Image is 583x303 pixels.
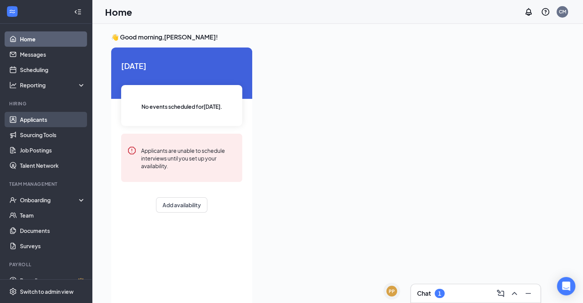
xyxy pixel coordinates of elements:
svg: UserCheck [9,196,17,204]
div: PP [389,288,395,295]
button: ComposeMessage [494,287,507,300]
a: Messages [20,47,85,62]
span: No events scheduled for [DATE] . [141,102,222,111]
a: Sourcing Tools [20,127,85,142]
div: Applicants are unable to schedule interviews until you set up your availability. [141,146,236,170]
button: Minimize [522,287,534,300]
a: Job Postings [20,142,85,158]
div: Team Management [9,181,84,187]
svg: QuestionInfo [541,7,550,16]
svg: Settings [9,288,17,295]
div: Open Intercom Messenger [557,277,575,295]
h1: Home [105,5,132,18]
button: Add availability [156,197,207,213]
div: 1 [438,290,441,297]
div: Payroll [9,261,84,268]
svg: ChevronUp [510,289,519,298]
div: Reporting [20,81,86,89]
a: Talent Network [20,158,85,173]
div: Switch to admin view [20,288,74,295]
svg: WorkstreamLogo [8,8,16,15]
button: ChevronUp [508,287,521,300]
div: Hiring [9,100,84,107]
svg: Minimize [524,289,533,298]
a: Applicants [20,112,85,127]
svg: Error [127,146,136,155]
h3: 👋 Good morning, [PERSON_NAME] ! [111,33,564,41]
div: Onboarding [20,196,79,204]
div: CM [559,8,566,15]
svg: Analysis [9,81,17,89]
a: PayrollCrown [20,273,85,288]
a: Team [20,208,85,223]
svg: Collapse [74,8,82,16]
svg: ComposeMessage [496,289,505,298]
svg: Notifications [524,7,533,16]
a: Documents [20,223,85,238]
span: [DATE] [121,60,242,72]
a: Home [20,31,85,47]
h3: Chat [417,289,431,298]
a: Surveys [20,238,85,254]
a: Scheduling [20,62,85,77]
